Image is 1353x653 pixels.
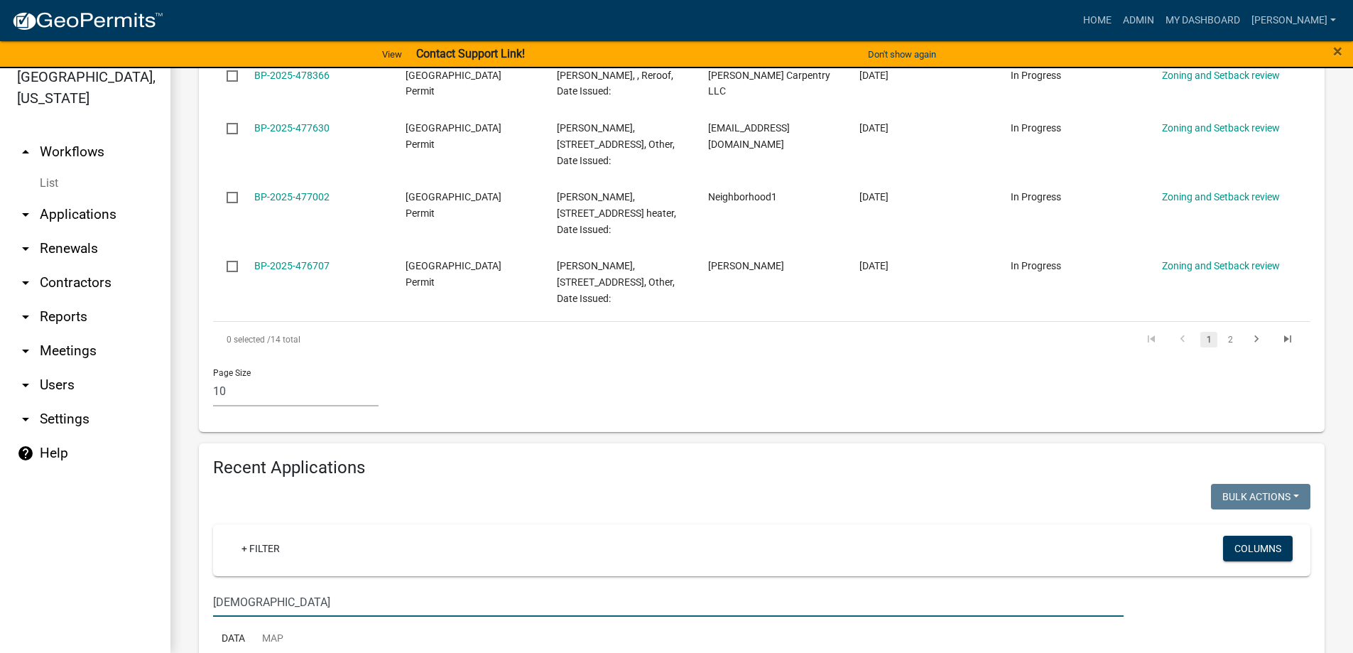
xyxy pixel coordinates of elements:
[708,122,790,150] span: ic@calldeans.com
[1162,260,1280,271] a: Zoning and Setback review
[557,260,675,304] span: THOMAS J CLARK, 2514 320TH LN NE, Other, Date Issued:
[17,144,34,161] i: arrow_drop_up
[708,260,784,271] span: Ashley Schultz
[1077,7,1117,34] a: Home
[406,191,501,219] span: Isanti County Building Permit
[17,308,34,325] i: arrow_drop_down
[254,191,330,203] a: BP-2025-477002
[17,342,34,360] i: arrow_drop_down
[254,260,330,271] a: BP-2025-476707
[254,122,330,134] a: BP-2025-477630
[859,260,889,271] span: 09/10/2025
[1011,191,1061,203] span: In Progress
[213,322,646,357] div: 14 total
[1243,332,1270,347] a: go to next page
[17,445,34,462] i: help
[1162,191,1280,203] a: Zoning and Setback review
[1246,7,1342,34] a: [PERSON_NAME]
[557,70,673,97] span: Dylan Quarfoth, , Reroof, Date Issued:
[17,240,34,257] i: arrow_drop_down
[1200,332,1217,347] a: 1
[17,411,34,428] i: arrow_drop_down
[859,122,889,134] span: 09/12/2025
[213,458,1310,478] h4: Recent Applications
[1211,484,1310,509] button: Bulk Actions
[213,588,1124,617] input: Search for applications
[1138,332,1165,347] a: go to first page
[708,191,777,203] span: Neighborhood1
[230,536,291,561] a: + Filter
[406,122,501,150] span: Isanti County Building Permit
[1011,260,1061,271] span: In Progress
[1333,41,1342,61] span: ×
[1011,70,1061,81] span: In Progress
[376,43,408,66] a: View
[17,377,34,394] i: arrow_drop_down
[1198,328,1219,352] li: page 1
[1219,328,1241,352] li: page 2
[708,70,830,97] span: Al Sagdalen Carpentry LLC
[254,70,330,81] a: BP-2025-478366
[1117,7,1160,34] a: Admin
[1222,332,1239,347] a: 2
[17,206,34,223] i: arrow_drop_down
[557,122,675,166] span: BRUCE I WUORNOS, 32051 VIRGO ST NE, Other, Date Issued:
[17,274,34,291] i: arrow_drop_down
[1011,122,1061,134] span: In Progress
[1162,70,1280,81] a: Zoning and Setback review
[862,43,942,66] button: Don't show again
[1274,332,1301,347] a: go to last page
[859,70,889,81] span: 09/15/2025
[1169,332,1196,347] a: go to previous page
[406,70,501,97] span: Isanti County Building Permit
[557,191,676,235] span: SANDRA NEELY, 27793 VENTRE DR NW, Water heater, Date Issued:
[227,335,271,345] span: 0 selected /
[859,191,889,203] span: 09/11/2025
[1333,43,1342,60] button: Close
[1162,122,1280,134] a: Zoning and Setback review
[1160,7,1246,34] a: My Dashboard
[416,47,525,60] strong: Contact Support Link!
[1223,536,1293,561] button: Columns
[406,260,501,288] span: Isanti County Building Permit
